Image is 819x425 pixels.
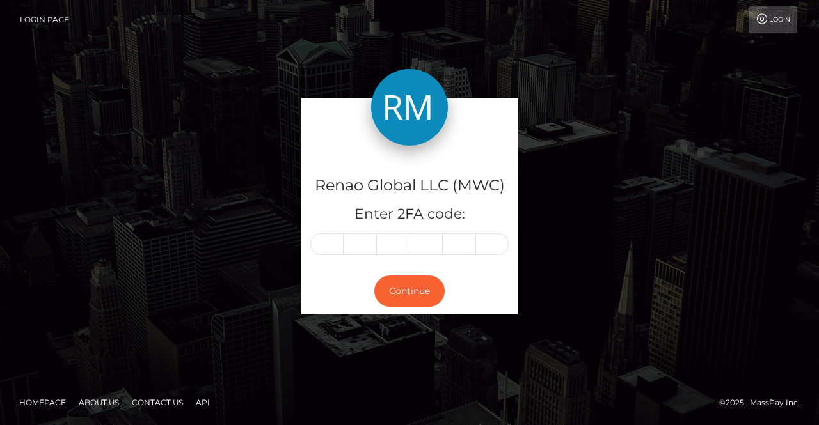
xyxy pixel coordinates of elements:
div: © 2025 , MassPay Inc. [719,396,809,410]
a: Login [749,6,797,33]
a: Contact Us [127,392,188,412]
a: About Us [74,392,124,412]
img: Renao Global LLC (MWC) [371,69,448,146]
h4: Renao Global LLC (MWC) [310,174,509,197]
a: Login Page [20,6,69,33]
button: Continue [374,275,445,307]
a: Homepage [14,392,71,412]
h5: Enter 2FA code: [310,205,509,224]
a: API [191,392,215,412]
